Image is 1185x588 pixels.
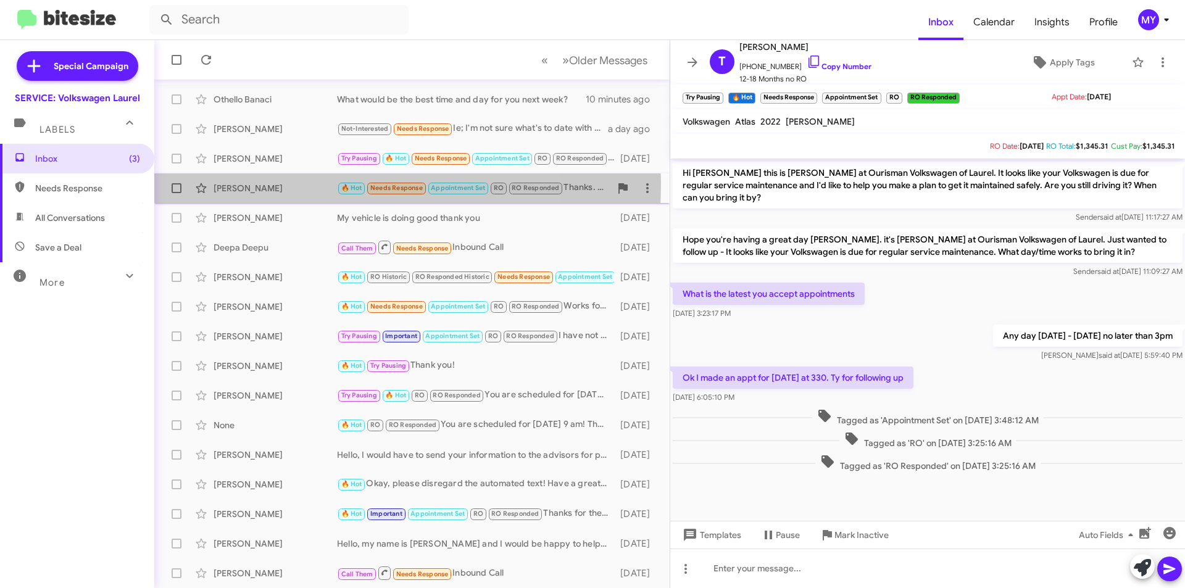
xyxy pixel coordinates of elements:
[555,48,655,73] button: Next
[556,154,604,162] span: RO Responded
[739,54,871,73] span: [PHONE_NUMBER]
[415,391,425,399] span: RO
[614,152,660,165] div: [DATE]
[907,93,960,104] small: RO Responded
[728,93,755,104] small: 🔥 Hot
[341,184,362,192] span: 🔥 Hot
[431,184,485,192] span: Appointment Set
[35,212,105,224] span: All Conversations
[491,510,539,518] span: RO Responded
[614,508,660,520] div: [DATE]
[822,93,881,104] small: Appointment Set
[35,152,140,165] span: Inbox
[1076,212,1183,222] span: Sender [DATE] 11:17:27 AM
[673,283,865,305] p: What is the latest you accept appointments
[614,478,660,491] div: [DATE]
[415,154,467,162] span: Needs Response
[786,116,855,127] span: [PERSON_NAME]
[886,93,902,104] small: RO
[214,419,337,431] div: None
[562,52,569,68] span: »
[149,5,409,35] input: Search
[389,421,436,429] span: RO Responded
[1052,92,1087,101] span: Appt Date:
[337,418,614,432] div: You are scheduled for [DATE] 9 am! Thank you
[815,454,1041,472] span: Tagged as 'RO Responded' on [DATE] 3:25:16 AM
[751,524,810,546] button: Pause
[1025,4,1079,40] a: Insights
[214,508,337,520] div: [PERSON_NAME]
[341,244,373,252] span: Call Them
[834,524,889,546] span: Mark Inactive
[337,212,614,224] div: My vehicle is doing good thank you
[39,277,65,288] span: More
[1046,141,1076,151] span: RO Total:
[608,123,660,135] div: a day ago
[776,524,800,546] span: Pause
[214,93,337,106] div: Othello Banaci
[1073,267,1183,276] span: Sender [DATE] 11:09:27 AM
[341,570,373,578] span: Call Them
[214,212,337,224] div: [PERSON_NAME]
[569,54,647,67] span: Older Messages
[614,300,660,313] div: [DATE]
[1020,141,1044,151] span: [DATE]
[214,567,337,579] div: [PERSON_NAME]
[614,360,660,372] div: [DATE]
[494,302,504,310] span: RO
[760,116,781,127] span: 2022
[1099,350,1120,360] span: said at
[1076,141,1108,151] span: $1,345.31
[614,567,660,579] div: [DATE]
[385,332,417,340] span: Important
[1111,141,1142,151] span: Cust Pay:
[999,51,1126,73] button: Apply Tags
[807,62,871,71] a: Copy Number
[1100,212,1121,222] span: said at
[214,152,337,165] div: [PERSON_NAME]
[341,154,377,162] span: Try Pausing
[963,4,1025,40] a: Calendar
[683,93,723,104] small: Try Pausing
[397,125,449,133] span: Needs Response
[370,184,423,192] span: Needs Response
[1097,267,1119,276] span: said at
[39,124,75,135] span: Labels
[214,330,337,342] div: [PERSON_NAME]
[433,391,480,399] span: RO Responded
[1128,9,1171,30] button: MY
[35,241,81,254] span: Save a Deal
[1069,524,1148,546] button: Auto Fields
[1041,350,1183,360] span: [PERSON_NAME] [DATE] 5:59:40 PM
[739,39,871,54] span: [PERSON_NAME]
[337,477,614,491] div: Okay, please disregard the automated text! Have a great day!
[614,241,660,254] div: [DATE]
[370,362,406,370] span: Try Pausing
[341,510,362,518] span: 🔥 Hot
[214,389,337,402] div: [PERSON_NAME]
[614,389,660,402] div: [DATE]
[1142,141,1175,151] span: $1,345.31
[396,570,449,578] span: Needs Response
[214,182,337,194] div: [PERSON_NAME]
[812,408,1044,426] span: Tagged as 'Appointment Set' on [DATE] 3:48:12 AM
[506,332,554,340] span: RO Responded
[341,391,377,399] span: Try Pausing
[918,4,963,40] a: Inbox
[214,271,337,283] div: [PERSON_NAME]
[614,271,660,283] div: [DATE]
[990,141,1020,151] span: RO Date:
[673,392,734,402] span: [DATE] 6:05:10 PM
[475,154,530,162] span: Appointment Set
[1050,51,1095,73] span: Apply Tags
[341,125,389,133] span: Not-Interested
[337,388,614,402] div: You are scheduled for [DATE] 7 am! thank you
[337,507,614,521] div: Thanks for the follow-up! I already scheduled maintenance for 7:15am [DATE]
[1079,4,1128,40] a: Profile
[614,449,660,461] div: [DATE]
[35,182,140,194] span: Needs Response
